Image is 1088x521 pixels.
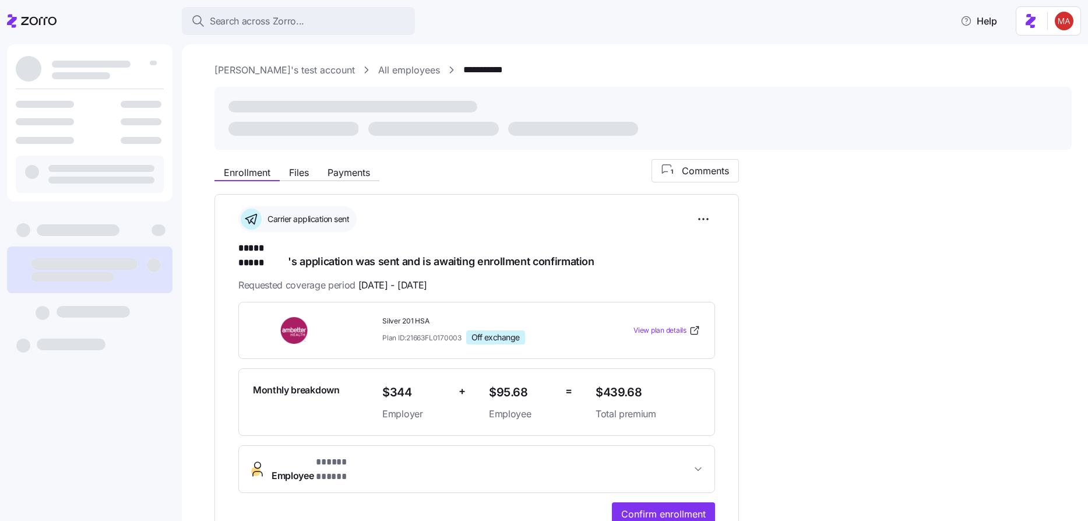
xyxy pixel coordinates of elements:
[382,316,586,326] span: Silver 201 HSA
[682,164,729,178] span: Comments
[382,383,449,402] span: $344
[382,407,449,421] span: Employer
[238,241,715,269] h1: 's application was sent and is awaiting enrollment confirmation
[289,168,309,177] span: Files
[210,14,304,29] span: Search across Zorro...
[182,7,415,35] button: Search across Zorro...
[224,168,270,177] span: Enrollment
[671,168,673,175] text: 1
[328,168,370,177] span: Payments
[382,333,462,343] span: Plan ID: 21663FL0170003
[253,317,337,344] img: Ambetter
[951,9,1006,33] button: Help
[253,383,340,397] span: Monthly breakdown
[565,383,572,400] span: =
[960,14,997,28] span: Help
[214,63,355,78] a: [PERSON_NAME]'s test account
[459,383,466,400] span: +
[264,213,349,225] span: Carrier application sent
[621,507,706,521] span: Confirm enrollment
[596,407,700,421] span: Total premium
[378,63,440,78] a: All employees
[489,383,556,402] span: $95.68
[596,383,700,402] span: $439.68
[652,159,739,182] button: 1Comments
[1055,12,1073,30] img: f7a7e4c55e51b85b9b4f59cc430d8b8c
[489,407,556,421] span: Employee
[238,278,427,293] span: Requested coverage period
[471,332,520,343] span: Off exchange
[358,278,427,293] span: [DATE] - [DATE]
[633,325,700,336] a: View plan details
[633,325,686,336] span: View plan details
[272,455,371,483] span: Employee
